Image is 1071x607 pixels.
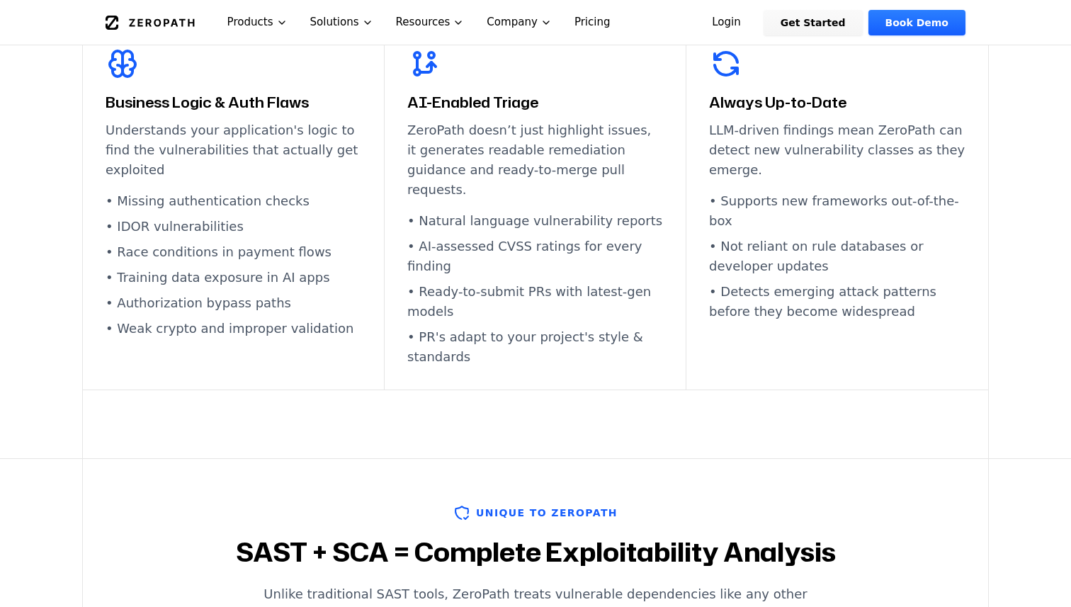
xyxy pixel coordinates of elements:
[709,120,965,180] p: LLM-driven findings mean ZeroPath can detect new vulnerability classes as they emerge.
[868,10,965,35] a: Book Demo
[106,319,361,339] li: • Weak crypto and improper validation
[106,191,361,211] li: • Missing authentication checks
[407,237,663,276] li: • AI-assessed CVSS ratings for every finding
[407,282,663,322] li: • Ready-to-submit PRs with latest-gen models
[709,92,965,112] h3: Always Up-to-Date
[106,92,361,112] h3: Business Logic & Auth Flaws
[106,293,361,313] li: • Authorization bypass paths
[407,120,663,200] p: ZeroPath doesn’t just highlight issues, it generates readable remediation guidance and ready-to-m...
[407,327,663,367] li: • PR's adapt to your project's style & standards
[106,217,361,237] li: • IDOR vulnerabilities
[407,211,663,231] li: • Natural language vulnerability reports
[695,10,758,35] a: Login
[106,268,361,288] li: • Training data exposure in AI apps
[476,506,618,520] h6: Unique to ZeroPath
[709,282,965,322] li: • Detects emerging attack patterns before they become widespread
[709,237,965,276] li: • Not reliant on rule databases or developer updates
[407,92,663,112] h3: AI-Enabled Triage
[709,191,965,231] li: • Supports new frameworks out-of-the-box
[106,120,361,180] p: Understands your application's logic to find the vulnerabilities that actually get exploited
[106,242,361,262] li: • Race conditions in payment flows
[100,538,971,567] h2: SAST + SCA = Complete Exploitability Analysis
[764,10,863,35] a: Get Started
